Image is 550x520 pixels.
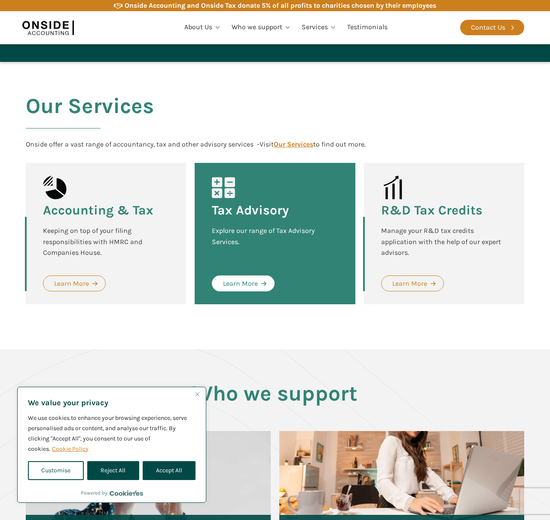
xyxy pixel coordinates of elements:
a: Services [296,13,342,42]
a: About Us [179,13,226,42]
button: Accept All [143,461,196,480]
button: Customise [28,461,84,480]
button: Reject All [87,461,139,480]
h3: R&D Tax Credits [381,204,483,217]
a: Learn More [43,275,106,292]
a: Who we support [226,13,296,42]
button: Close [192,389,202,399]
h2: Our Services [26,94,154,139]
p: We use cookies to enhance your browsing experience, serve personalised ads or content, and analys... [28,413,196,454]
img: Onside Accounting [22,18,74,37]
div: Explore our range of Tax Advisory Services. [212,225,338,258]
a: Contact Us [460,20,524,35]
h3: Tax Advisory [212,204,289,217]
div: Onside offer a vast range of accountancy, tax and other advisory services - [26,139,260,150]
p: We value your privacy [28,398,196,408]
img: Close [196,392,199,396]
div: Learn More [54,278,89,289]
div: Learn More [223,278,258,289]
a: Testimonials [342,13,393,42]
div: Manage your R&D tax credits application with the help of our expert advisors. [381,225,507,258]
a: Our Services [274,140,313,148]
div: We value your privacy [17,387,206,503]
a: Learn More [381,275,444,292]
h2: Who we support [26,382,524,405]
div: Powered by [81,489,143,497]
a: Cookie Policy [52,445,89,453]
div: Learn More [392,278,427,289]
a: Learn More [212,275,275,292]
a: Visit CookieYes website [110,490,143,496]
div: Keeping on top of your filing responsibilities with HMRC and Companies House. [43,225,169,258]
div: Contact Us [471,22,505,33]
h3: Accounting & Tax [43,204,153,217]
div: Visit to find out more. [260,140,366,148]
